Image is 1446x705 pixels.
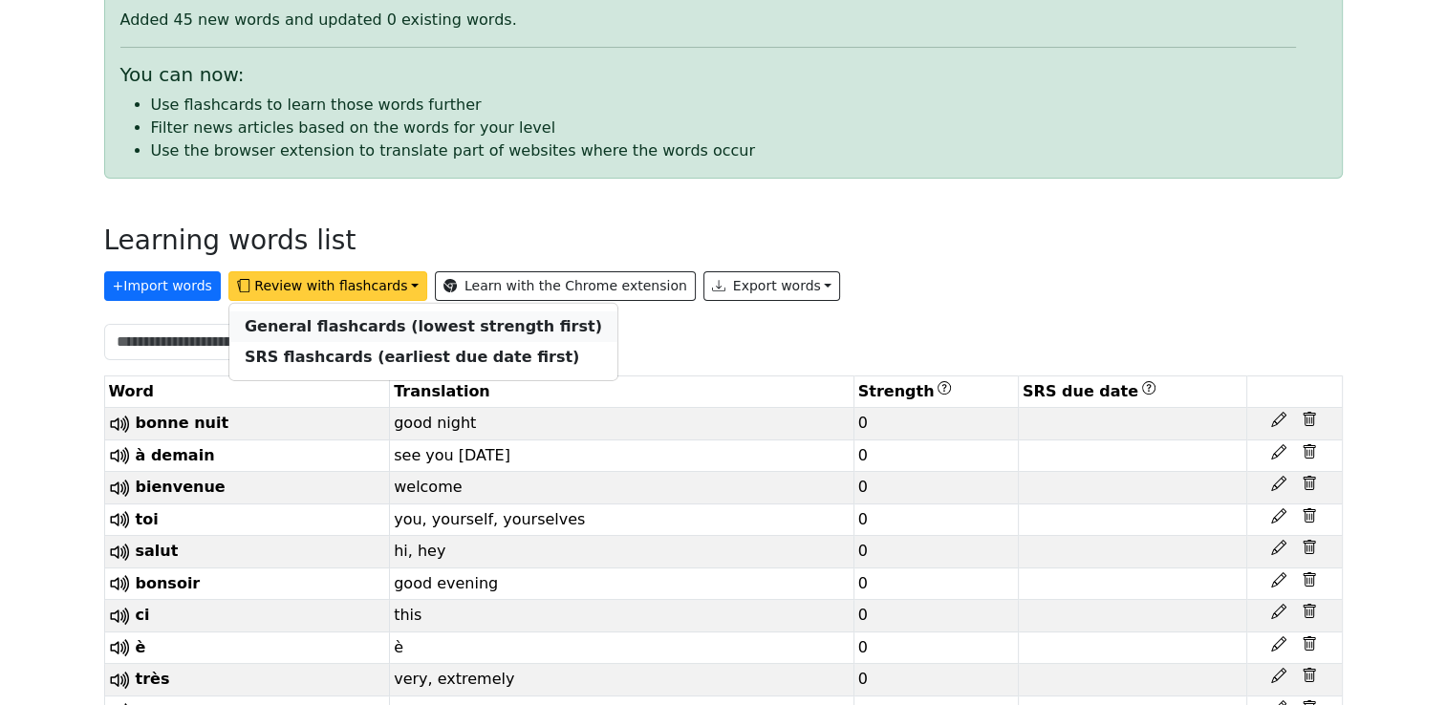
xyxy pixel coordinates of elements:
[104,271,221,301] button: +Import words
[104,224,356,257] h3: Learning words list
[853,536,1018,568] td: 0
[390,376,853,408] th: Translation
[390,503,853,536] td: you, yourself, yourselves
[136,606,150,624] span: ci
[136,638,146,656] span: è
[120,9,1296,32] p: Added 45 new words and updated 0 existing words.
[136,574,201,592] span: bonsoir
[390,664,853,696] td: very, extremely
[229,311,617,342] a: General flashcards (lowest strength first)
[853,376,1018,408] th: Strength
[136,670,170,688] span: très
[853,600,1018,632] td: 0
[853,503,1018,536] td: 0
[136,542,179,560] span: salut
[390,536,853,568] td: hi, hey
[853,631,1018,664] td: 0
[104,272,228,290] a: +Import words
[390,567,853,600] td: good evening
[853,439,1018,472] td: 0
[136,478,226,496] span: bienvenue
[390,439,853,472] td: see you [DATE]
[245,317,602,335] strong: General flashcards (lowest strength first)
[151,139,1296,162] li: Use the browser extension to translate part of websites where the words occur
[390,408,853,440] td: good night
[228,271,427,301] button: Review with flashcards
[136,510,159,528] span: toi
[390,631,853,664] td: è
[853,567,1018,600] td: 0
[245,348,579,366] strong: SRS flashcards (earliest due date first)
[151,117,1296,139] li: Filter news articles based on the words for your level
[853,664,1018,696] td: 0
[390,472,853,504] td: welcome
[104,376,390,408] th: Word
[1018,376,1246,408] th: SRS due date
[151,94,1296,117] li: Use flashcards to learn those words further
[136,446,215,464] span: à demain
[120,63,1296,86] h5: You can now:
[435,271,696,301] a: Learn with the Chrome extension
[229,342,617,373] a: SRS flashcards (earliest due date first)
[853,472,1018,504] td: 0
[228,303,618,381] div: Review with flashcards
[853,408,1018,440] td: 0
[703,271,841,301] button: Export words
[390,600,853,632] td: this
[136,414,229,432] span: bonne nuit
